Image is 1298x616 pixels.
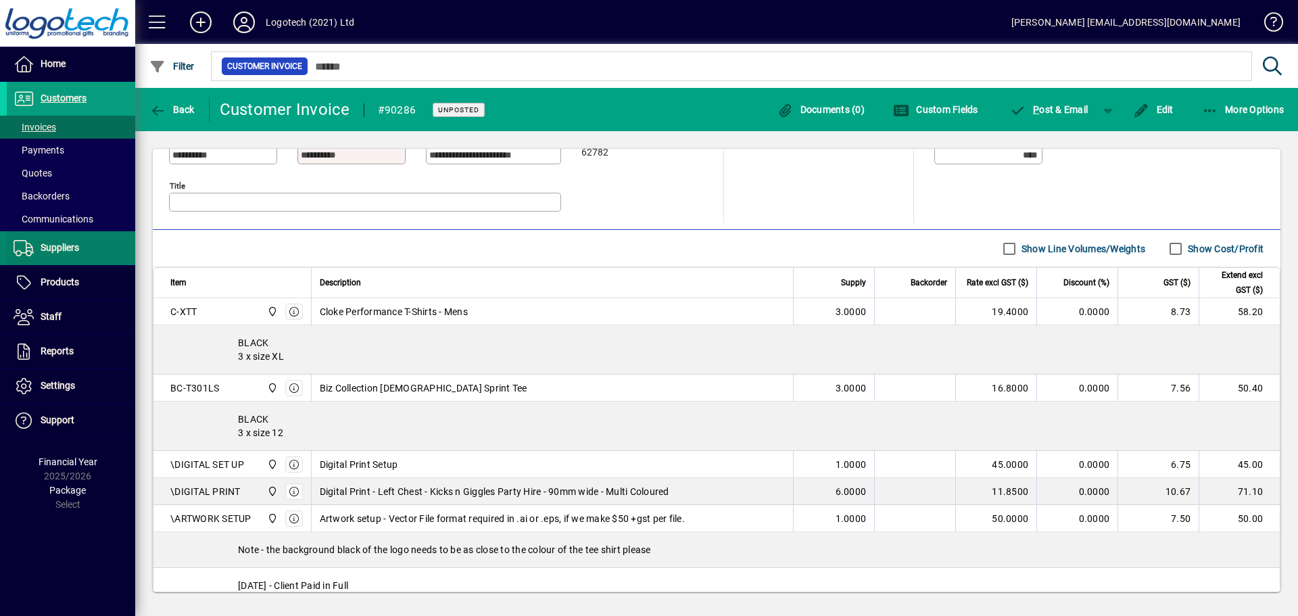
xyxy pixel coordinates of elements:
[266,11,354,33] div: Logotech (2021) Ltd
[1036,478,1117,505] td: 0.0000
[7,369,135,403] a: Settings
[41,311,62,322] span: Staff
[1117,298,1199,325] td: 8.73
[170,485,241,498] div: \DIGITAL PRINT
[967,275,1028,290] span: Rate excl GST ($)
[1117,478,1199,505] td: 10.67
[1036,451,1117,478] td: 0.0000
[153,325,1280,374] div: BLACK 3 x size XL
[41,346,74,356] span: Reports
[41,242,79,253] span: Suppliers
[964,305,1028,318] div: 19.4000
[1036,505,1117,532] td: 0.0000
[1036,298,1117,325] td: 0.0000
[170,305,197,318] div: C-XTT
[1033,104,1039,115] span: P
[893,104,978,115] span: Custom Fields
[153,532,1280,567] div: Note - the background black of the logo needs to be as close to the colour of the tee shirt please
[7,116,135,139] a: Invoices
[320,275,361,290] span: Description
[1199,451,1280,478] td: 45.00
[14,145,64,156] span: Payments
[777,104,865,115] span: Documents (0)
[1199,478,1280,505] td: 71.10
[7,300,135,334] a: Staff
[7,404,135,437] a: Support
[41,58,66,69] span: Home
[911,275,947,290] span: Backorder
[49,485,86,496] span: Package
[7,185,135,208] a: Backorders
[7,231,135,265] a: Suppliers
[146,54,198,78] button: Filter
[7,162,135,185] a: Quotes
[170,458,244,471] div: \DIGITAL SET UP
[264,511,279,526] span: Central
[41,93,87,103] span: Customers
[1130,97,1177,122] button: Edit
[1036,375,1117,402] td: 0.0000
[1254,3,1281,47] a: Knowledge Base
[170,381,219,395] div: BC-T301LS
[438,105,479,114] span: Unposted
[7,208,135,231] a: Communications
[1199,375,1280,402] td: 50.40
[836,485,867,498] span: 6.0000
[378,99,416,121] div: #90286
[1063,275,1109,290] span: Discount (%)
[836,305,867,318] span: 3.0000
[1117,505,1199,532] td: 7.50
[841,275,866,290] span: Supply
[1199,97,1288,122] button: More Options
[153,402,1280,450] div: BLACK 3 x size 12
[170,181,185,191] mat-label: Title
[1199,505,1280,532] td: 50.00
[1202,104,1284,115] span: More Options
[581,147,608,158] span: 62782
[320,512,685,525] span: Artwork setup - Vector File format required in .ai or .eps, if we make $50 +gst per file.
[170,275,187,290] span: Item
[964,485,1028,498] div: 11.8500
[14,214,93,224] span: Communications
[773,97,868,122] button: Documents (0)
[7,47,135,81] a: Home
[7,266,135,300] a: Products
[1199,298,1280,325] td: 58.20
[149,104,195,115] span: Back
[14,168,52,179] span: Quotes
[320,458,398,471] span: Digital Print Setup
[41,277,79,287] span: Products
[135,97,210,122] app-page-header-button: Back
[14,122,56,133] span: Invoices
[41,380,75,391] span: Settings
[320,305,468,318] span: Cloke Performance T-Shirts - Mens
[964,381,1028,395] div: 16.8000
[320,485,669,498] span: Digital Print - Left Chest - Kicks n Giggles Party Hire - 90mm wide - Multi Coloured
[170,512,251,525] div: \ARTWORK SETUP
[964,458,1028,471] div: 45.0000
[264,381,279,396] span: Central
[1117,451,1199,478] td: 6.75
[320,381,527,395] span: Biz Collection [DEMOGRAPHIC_DATA] Sprint Tee
[836,458,867,471] span: 1.0000
[1019,242,1145,256] label: Show Line Volumes/Weights
[149,61,195,72] span: Filter
[220,99,350,120] div: Customer Invoice
[1011,11,1241,33] div: [PERSON_NAME] [EMAIL_ADDRESS][DOMAIN_NAME]
[836,381,867,395] span: 3.0000
[39,456,97,467] span: Financial Year
[964,512,1028,525] div: 50.0000
[1133,104,1174,115] span: Edit
[264,304,279,319] span: Central
[264,457,279,472] span: Central
[222,10,266,34] button: Profile
[7,139,135,162] a: Payments
[836,512,867,525] span: 1.0000
[890,97,982,122] button: Custom Fields
[1163,275,1191,290] span: GST ($)
[264,484,279,499] span: Central
[227,60,302,73] span: Customer Invoice
[1010,104,1088,115] span: ost & Email
[14,191,70,202] span: Backorders
[1207,268,1263,298] span: Extend excl GST ($)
